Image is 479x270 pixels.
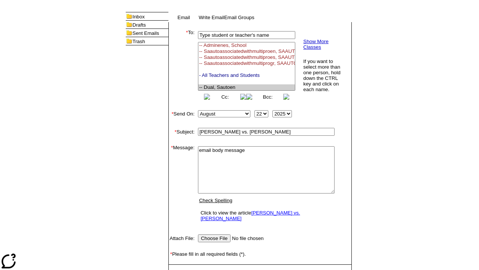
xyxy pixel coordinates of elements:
[132,14,145,19] a: Inbox
[169,257,176,264] img: spacer.gif
[126,21,132,28] img: folder_icon.gif
[221,94,229,100] a: Cc:
[169,137,176,145] img: spacer.gif
[204,94,210,100] img: button_left.png
[169,251,351,257] td: Please fill in all required fields (*).
[198,60,295,66] option: -- Saautoassociatedwithmultiprogr, SAAUTOASSOCIATEDWITHMULTIPROGRAMCLA
[201,210,300,221] a: [PERSON_NAME] vs. [PERSON_NAME]
[303,58,345,93] td: If you want to select more than one person, hold down the CTRL key and click on each name.
[169,109,195,119] td: Send On:
[177,15,190,20] a: Email
[169,126,195,137] td: Subject:
[198,48,295,54] option: -- Saautoassociatedwithmultiproen, SAAUTOASSOCIATEDWITHMULTIPROGRAMEN
[198,54,295,60] option: -- Saautoassociatedwithmultiproes, SAAUTOASSOCIATEDWITHMULTIPROGRAMES
[199,208,334,223] td: Click to view the article
[169,101,176,109] img: spacer.gif
[169,233,195,244] td: Attach File:
[224,15,254,20] a: Email Groups
[199,15,224,20] a: Write Email
[283,94,289,100] img: button_right.png
[263,94,273,100] a: Bcc:
[198,72,295,78] option: - All Teachers and Students
[132,39,145,44] a: Trash
[198,42,295,48] option: -- Adminenes, School
[246,94,252,100] img: button_left.png
[132,22,146,28] a: Drafts
[169,119,176,126] img: spacer.gif
[126,29,132,37] img: folder_icon.gif
[240,94,246,100] img: button_right.png
[169,30,195,101] td: To:
[132,30,159,36] a: Sent Emails
[169,145,195,225] td: Message:
[169,244,176,251] img: spacer.gif
[126,12,132,20] img: folder_icon.gif
[198,84,295,90] option: -- Dual, Sautoen
[303,39,329,50] a: Show More Classes
[199,198,232,203] a: Check Spelling
[195,64,196,67] img: spacer.gif
[126,37,132,45] img: folder_icon.gif
[169,225,176,233] img: spacer.gif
